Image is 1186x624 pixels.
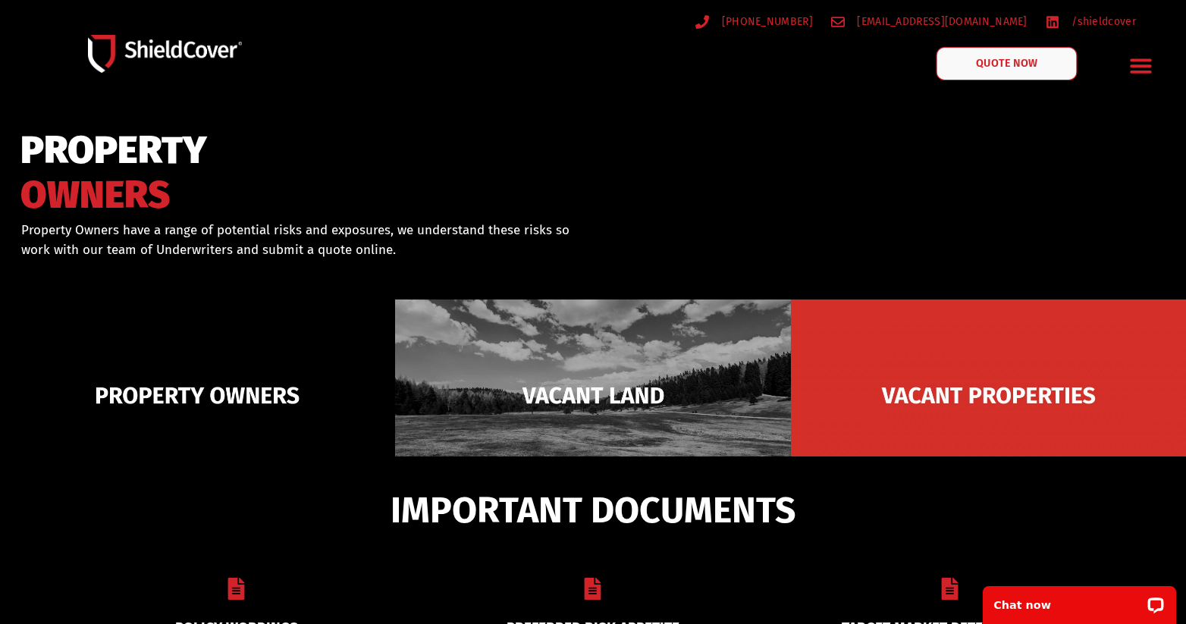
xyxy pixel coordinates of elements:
a: [PHONE_NUMBER] [695,12,813,31]
img: Vacant Land liability cover [395,299,790,491]
span: [PHONE_NUMBER] [718,12,813,31]
span: /shieldcover [1068,12,1136,31]
span: QUOTE NOW [976,58,1037,69]
p: Property Owners have a range of potential risks and exposures, we understand these risks so work ... [21,221,573,259]
span: PROPERTY [20,135,207,166]
span: [EMAIL_ADDRESS][DOMAIN_NAME] [853,12,1027,31]
a: QUOTE NOW [937,47,1078,80]
a: [EMAIL_ADDRESS][DOMAIN_NAME] [831,12,1028,31]
iframe: LiveChat chat widget [973,576,1186,624]
a: /shieldcover [1046,12,1136,31]
div: Menu Toggle [1123,48,1159,83]
img: Shield-Cover-Underwriting-Australia-logo-full [88,35,242,73]
span: IMPORTANT DOCUMENTS [391,496,795,525]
